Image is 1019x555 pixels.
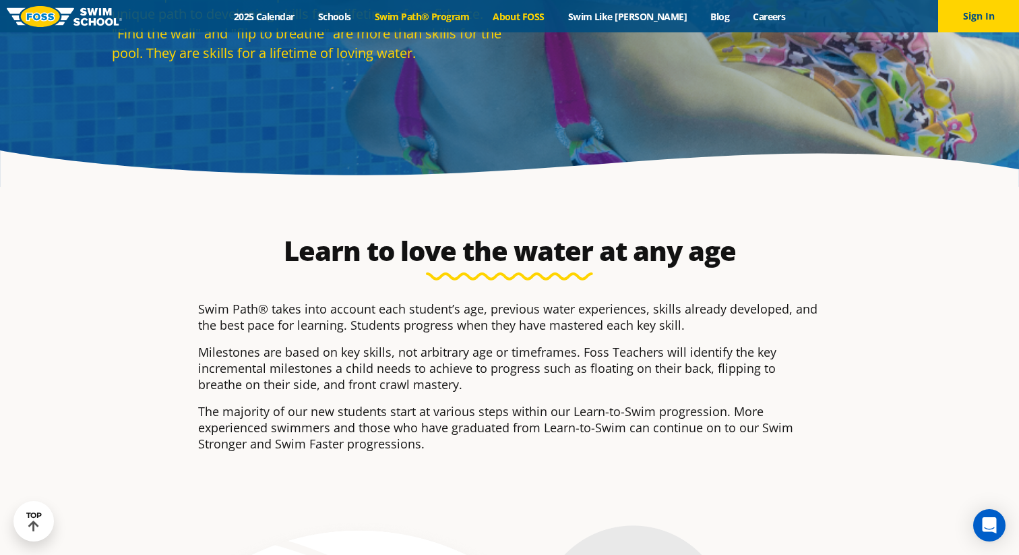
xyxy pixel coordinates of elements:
p: The majority of our new students start at various steps within our Learn-to-Swim progression. Mor... [198,403,821,452]
a: About FOSS [481,10,557,23]
h2: Learn to love the water at any age [191,235,828,267]
div: Open Intercom Messenger [973,509,1006,542]
p: Swim Path® takes into account each student’s age, previous water experiences, skills already deve... [198,301,821,333]
div: TOP [26,511,42,532]
a: Careers [741,10,797,23]
img: FOSS Swim School Logo [7,6,122,27]
a: Swim Path® Program [363,10,481,23]
a: Swim Like [PERSON_NAME] [556,10,699,23]
a: Blog [699,10,741,23]
a: Schools [306,10,363,23]
a: 2025 Calendar [222,10,306,23]
p: Milestones are based on key skills, not arbitrary age or timeframes. Foss Teachers will identify ... [198,344,821,392]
